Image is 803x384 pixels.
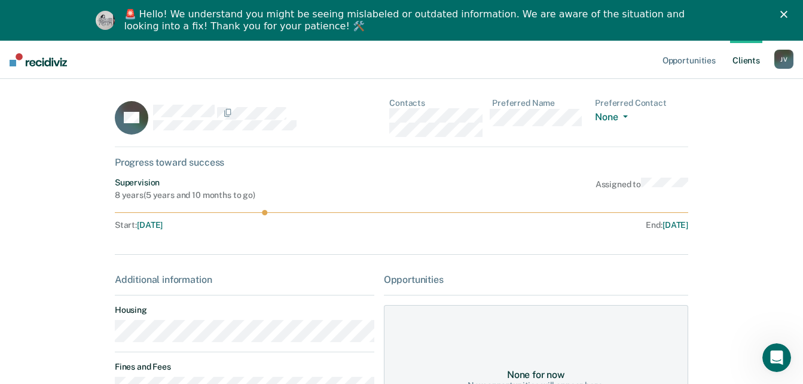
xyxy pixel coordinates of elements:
[115,178,255,188] div: Supervision
[115,274,374,285] div: Additional information
[389,98,483,108] dt: Contacts
[115,220,402,230] div: Start :
[407,220,688,230] div: End :
[124,8,689,32] div: 🚨 Hello! We understand you might be seeing mislabeled or outdated information. We are aware of th...
[780,11,792,18] div: Close
[762,343,791,372] iframe: Intercom live chat
[660,41,718,79] a: Opportunities
[492,98,585,108] dt: Preferred Name
[507,369,565,380] div: None for now
[595,111,632,125] button: None
[384,274,688,285] div: Opportunities
[137,220,163,230] span: [DATE]
[115,305,374,315] dt: Housing
[96,11,115,30] img: Profile image for Kim
[10,53,67,66] img: Recidiviz
[730,41,762,79] a: Clients
[115,157,688,168] div: Progress toward success
[662,220,688,230] span: [DATE]
[774,50,793,69] button: JV
[595,98,688,108] dt: Preferred Contact
[115,362,374,372] dt: Fines and Fees
[774,50,793,69] div: J V
[115,190,255,200] div: 8 years ( 5 years and 10 months to go )
[596,178,688,200] div: Assigned to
